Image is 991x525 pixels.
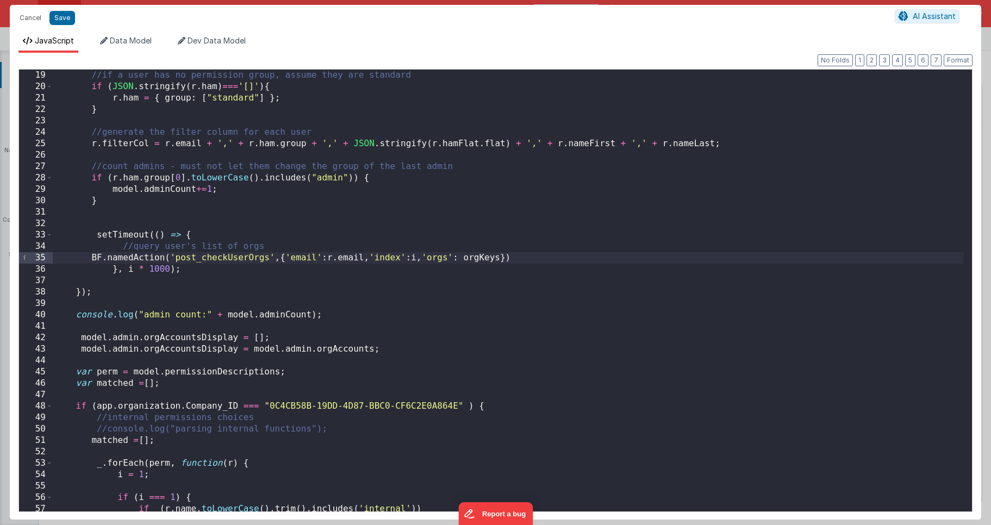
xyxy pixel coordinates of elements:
[14,10,47,26] button: Cancel
[19,149,53,161] div: 26
[19,469,53,480] div: 54
[19,423,53,435] div: 50
[19,115,53,127] div: 23
[19,218,53,229] div: 32
[913,11,956,21] span: AI Assistant
[19,446,53,458] div: 52
[19,480,53,492] div: 55
[867,54,877,66] button: 2
[19,309,53,321] div: 40
[19,366,53,378] div: 45
[19,138,53,149] div: 25
[19,127,53,138] div: 24
[905,54,915,66] button: 5
[19,401,53,412] div: 48
[19,161,53,172] div: 27
[19,492,53,503] div: 56
[19,343,53,355] div: 43
[110,36,152,45] span: Data Model
[19,286,53,298] div: 38
[19,184,53,195] div: 29
[944,54,973,66] button: Format
[19,458,53,469] div: 53
[19,241,53,252] div: 34
[879,54,890,66] button: 3
[35,36,74,45] span: JavaScript
[19,355,53,366] div: 44
[19,321,53,332] div: 41
[19,104,53,115] div: 22
[49,11,75,25] button: Save
[19,81,53,92] div: 20
[19,298,53,309] div: 39
[818,54,853,66] button: No Folds
[19,207,53,218] div: 31
[931,54,942,66] button: 7
[19,389,53,401] div: 47
[19,92,53,104] div: 21
[19,332,53,343] div: 42
[458,502,533,525] iframe: Marker.io feedback button
[19,412,53,423] div: 49
[892,54,903,66] button: 4
[19,435,53,446] div: 51
[19,378,53,389] div: 46
[19,229,53,241] div: 33
[188,36,246,45] span: Dev Data Model
[19,264,53,275] div: 36
[19,275,53,286] div: 37
[19,195,53,207] div: 30
[855,54,864,66] button: 1
[19,172,53,184] div: 28
[19,503,53,515] div: 57
[19,252,53,264] div: 35
[895,9,959,23] button: AI Assistant
[19,70,53,81] div: 19
[918,54,928,66] button: 6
